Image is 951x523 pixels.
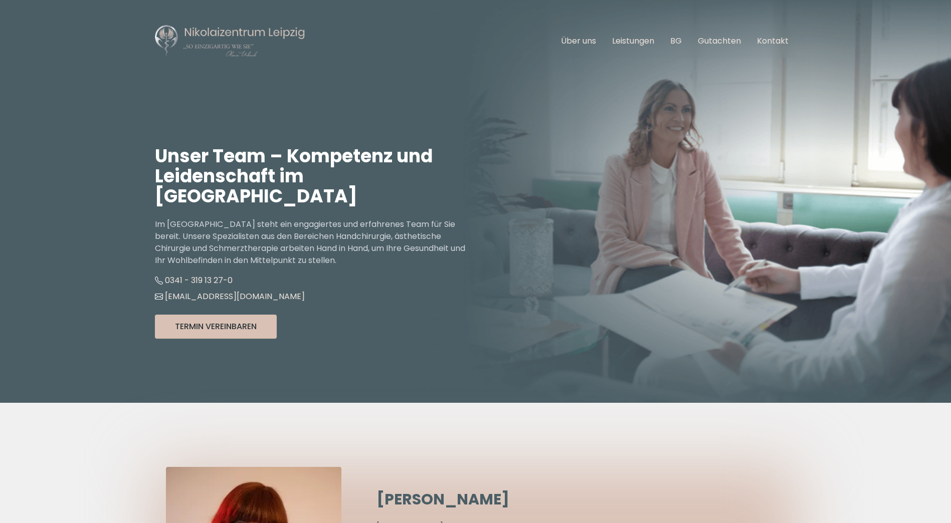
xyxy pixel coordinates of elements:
[155,218,476,267] p: Im [GEOGRAPHIC_DATA] steht ein engagiertes und erfahrenes Team für Sie bereit. Unsere Spezialiste...
[155,315,277,339] button: Termin Vereinbaren
[155,146,476,206] h1: Unser Team – Kompetenz und Leidenschaft im [GEOGRAPHIC_DATA]
[155,291,305,302] a: [EMAIL_ADDRESS][DOMAIN_NAME]
[376,490,796,508] h2: [PERSON_NAME]
[155,24,305,58] img: Nikolaizentrum Leipzig Logo
[612,35,654,47] a: Leistungen
[670,35,682,47] a: BG
[561,35,596,47] a: Über uns
[757,35,789,47] a: Kontakt
[155,275,233,286] a: 0341 - 319 13 27-0
[698,35,741,47] a: Gutachten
